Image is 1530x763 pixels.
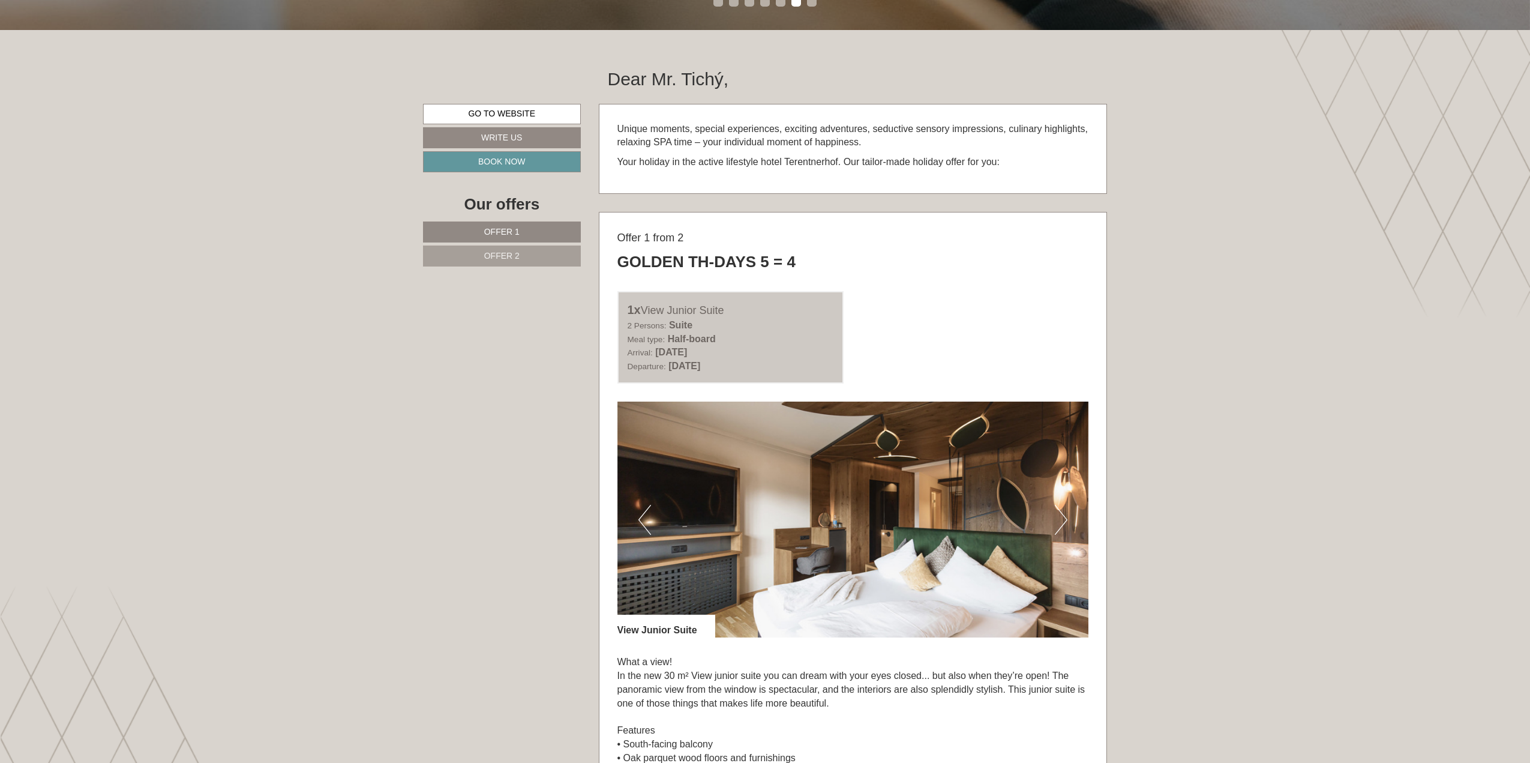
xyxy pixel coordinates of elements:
span: Offer 1 [484,227,520,237]
small: 2 Persons: [628,321,667,330]
p: Unique moments, special experiences, exciting adventures, seductive sensory impressions, culinary... [617,122,1089,150]
button: Previous [638,505,651,535]
b: Half-board [668,334,716,344]
div: Our offers [423,193,581,216]
span: Offer 1 from 2 [617,232,684,244]
div: View Junior Suite [617,615,715,638]
img: image [617,402,1089,638]
a: Book now [423,151,581,172]
div: Golden TH-Days 5 = 4 [617,251,796,273]
div: View Junior Suite [628,301,834,319]
small: Arrival: [628,348,653,357]
small: Departure: [628,362,666,371]
h1: Dear Mr. Tichý, [608,69,729,89]
b: [DATE] [655,347,687,357]
a: Go to website [423,104,581,124]
b: [DATE] [668,361,700,371]
b: Suite [669,320,692,330]
p: Your holiday in the active lifestyle hotel Terentnerhof. Our tailor-made holiday offer for you: [617,155,1089,169]
small: Meal type: [628,335,665,344]
a: Write us [423,127,581,148]
span: Offer 2 [484,251,520,261]
button: Next [1055,505,1067,535]
b: 1x [628,303,641,316]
